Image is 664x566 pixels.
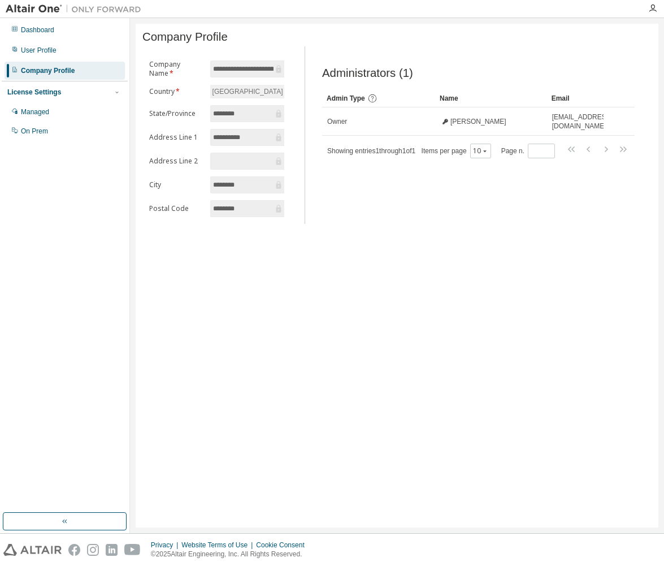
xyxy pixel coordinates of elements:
span: Items per page [422,144,491,158]
label: Address Line 2 [149,157,203,166]
img: instagram.svg [87,544,99,556]
button: 10 [473,146,488,155]
div: Managed [21,107,49,116]
div: Privacy [151,541,181,550]
label: State/Province [149,109,203,118]
span: Administrators (1) [322,67,413,80]
label: Address Line 1 [149,133,203,142]
img: Altair One [6,3,147,15]
p: © 2025 Altair Engineering, Inc. All Rights Reserved. [151,550,311,559]
div: User Profile [21,46,57,55]
div: Cookie Consent [256,541,311,550]
img: linkedin.svg [106,544,118,556]
span: [EMAIL_ADDRESS][DOMAIN_NAME] [552,113,613,131]
span: Showing entries 1 through 1 of 1 [327,147,415,155]
div: Company Profile [21,66,75,75]
span: Owner [327,117,347,126]
img: youtube.svg [124,544,141,556]
div: Dashboard [21,25,54,34]
div: License Settings [7,88,61,97]
div: Email [552,89,599,107]
span: Page n. [501,144,555,158]
span: Admin Type [327,94,365,102]
label: Company Name [149,60,203,78]
span: Company Profile [142,31,228,44]
label: Country [149,87,203,96]
label: Postal Code [149,204,203,213]
img: facebook.svg [68,544,80,556]
div: Website Terms of Use [181,541,256,550]
img: altair_logo.svg [3,544,62,556]
label: City [149,180,203,189]
div: [GEOGRAPHIC_DATA] [210,85,287,98]
div: [GEOGRAPHIC_DATA] [211,85,285,98]
span: [PERSON_NAME] [450,117,506,126]
div: Name [440,89,543,107]
div: On Prem [21,127,48,136]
